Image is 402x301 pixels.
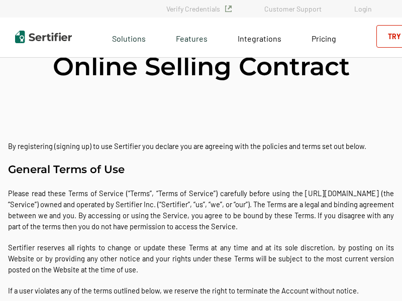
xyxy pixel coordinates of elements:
a: Customer Support [264,5,322,13]
h1: Online Selling Contract [53,50,350,83]
p: If a user violates any of the terms outlined below, we reserve the right to terminate the Account... [8,285,394,296]
img: Verified [225,6,232,12]
span: Features [176,31,208,44]
a: Login [354,5,372,13]
a: Verify Credentials [166,5,232,13]
a: Integrations [238,31,281,44]
p: Sertifier reserves all rights to change or update these Terms at any time and at its sole discret... [8,242,394,275]
p: Please read these Terms of Service (“Terms”, “Terms of Service”) carefully before using the [URL]... [8,188,394,232]
a: Pricing [312,31,336,44]
span: Integrations [238,34,281,43]
h2: General Terms of Use [8,162,394,178]
p: By registering (signing up) to use Sertifier you declare you are agreeing with the policies and t... [8,140,394,152]
span: Solutions [112,31,146,44]
span: Pricing [312,34,336,43]
img: Sertifier | Digital Credentialing Platform [15,31,72,43]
